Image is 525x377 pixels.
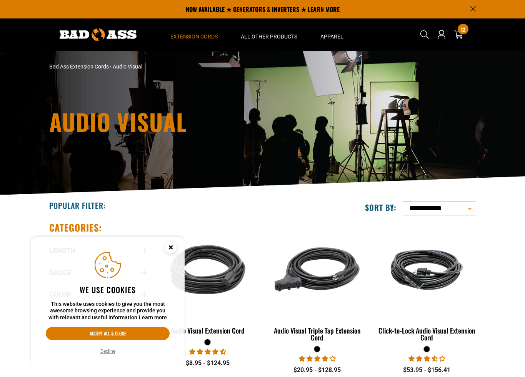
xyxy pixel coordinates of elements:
div: $20.95 - $128.95 [268,365,366,375]
summary: Extension Cords [159,18,229,51]
div: Audio Visual Triple Tap Extension Cord [268,327,366,341]
a: black Audio Visual Extension Cord [159,222,257,339]
img: black [159,225,256,314]
div: $8.95 - $124.95 [159,359,257,368]
img: Bad Ass Extension Cords [60,28,137,41]
a: black Click-to-Lock Audio Visual Extension Cord [378,222,476,345]
a: Learn more [139,314,167,320]
nav: breadcrumbs [49,63,330,71]
aside: Cookie Consent [31,237,185,365]
div: $53.95 - $156.41 [378,365,476,375]
span: 3.75 stars [299,355,336,362]
p: This website uses cookies to give you the most awesome browsing experience and provide you with r... [46,301,170,321]
div: Click-to-Lock Audio Visual Extension Cord [378,327,476,341]
h2: Categories: [49,222,102,234]
span: All Other Products [241,33,297,40]
div: Audio Visual Extension Cord [159,327,257,334]
label: Sort by: [365,202,397,212]
summary: Apparel [309,18,355,51]
span: 3.50 stars [408,355,445,362]
span: Extension Cords [170,33,218,40]
img: black [269,225,366,314]
span: › [110,63,112,70]
a: Bad Ass Extension Cords [49,63,109,70]
span: Audio Visual [113,63,142,70]
button: Decline [98,347,118,355]
span: 12 [461,27,465,32]
h2: Popular Filter: [49,200,106,210]
h1: Audio Visual [49,110,330,133]
h2: We use cookies [46,285,170,295]
summary: Search [418,28,431,41]
img: black [378,240,475,299]
span: Apparel [320,33,343,40]
button: Accept all & close [46,327,170,340]
a: black Audio Visual Triple Tap Extension Cord [268,222,366,345]
summary: All Other Products [229,18,309,51]
span: 4.70 stars [189,348,226,355]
